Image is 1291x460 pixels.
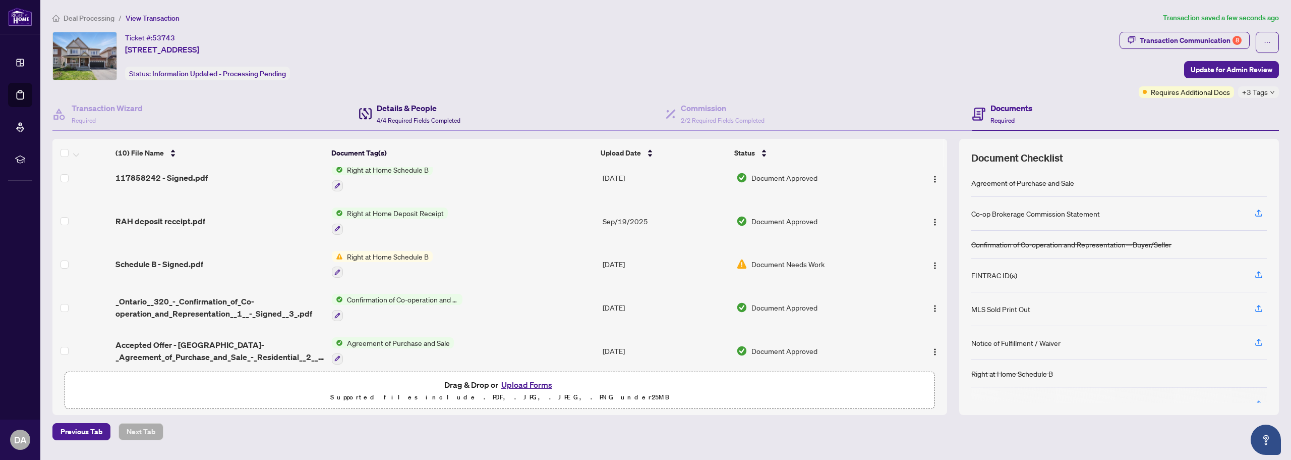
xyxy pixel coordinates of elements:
[111,139,327,167] th: (10) File Name
[730,139,897,167] th: Status
[53,32,116,80] img: IMG-X12314749_1.jpg
[444,378,555,391] span: Drag & Drop or
[52,15,60,22] span: home
[931,348,939,356] img: Logo
[1151,86,1230,97] span: Requires Additional Docs
[332,294,462,321] button: Status IconConfirmation of Co-operation and Representation—Buyer/Seller
[343,337,454,348] span: Agreement of Purchase and Sale
[734,147,755,159] span: Status
[125,43,199,56] span: [STREET_ADDRESS]
[751,302,817,313] span: Document Approved
[927,170,943,186] button: Logo
[64,14,114,23] span: Deal Processing
[72,102,143,114] h4: Transaction Wizard
[377,117,460,124] span: 4/4 Required Fields Completed
[377,102,460,114] h4: Details & People
[971,177,1074,188] div: Agreement of Purchase and Sale
[931,304,939,313] img: Logo
[327,139,597,167] th: Document Tag(s)
[115,339,324,363] span: Accepted Offer - [GEOGRAPHIC_DATA]-_Agreement_of_Purchase_and_Sale_-_Residential__2__-_Signed__1_...
[1140,32,1242,48] div: Transaction Communication
[125,32,175,43] div: Ticket #:
[1120,32,1250,49] button: Transaction Communication8
[681,117,765,124] span: 2/2 Required Fields Completed
[343,251,433,262] span: Right at Home Schedule B
[119,12,122,24] li: /
[990,117,1015,124] span: Required
[971,239,1171,250] div: Confirmation of Co-operation and Representation—Buyer/Seller
[751,216,817,227] span: Document Approved
[931,175,939,183] img: Logo
[971,151,1063,165] span: Document Checklist
[1191,62,1272,78] span: Update for Admin Review
[1163,12,1279,24] article: Transaction saved a few seconds ago
[125,67,290,80] div: Status:
[332,208,448,235] button: Status IconRight at Home Deposit Receipt
[751,172,817,183] span: Document Approved
[115,147,164,159] span: (10) File Name
[599,286,732,329] td: [DATE]
[597,139,730,167] th: Upload Date
[1264,39,1271,46] span: ellipsis
[736,259,747,270] img: Document Status
[126,14,180,23] span: View Transaction
[332,251,433,278] button: Status IconRight at Home Schedule B
[152,69,286,78] span: Information Updated - Processing Pending
[599,199,732,243] td: Sep/19/2025
[736,345,747,356] img: Document Status
[152,33,175,42] span: 53743
[1251,425,1281,455] button: Open asap
[931,262,939,270] img: Logo
[601,147,641,159] span: Upload Date
[332,337,454,365] button: Status IconAgreement of Purchase and Sale
[61,424,102,440] span: Previous Tab
[971,368,1053,379] div: Right at Home Schedule B
[927,343,943,359] button: Logo
[343,294,462,305] span: Confirmation of Co-operation and Representation—Buyer/Seller
[343,208,448,219] span: Right at Home Deposit Receipt
[751,345,817,356] span: Document Approved
[52,423,110,440] button: Previous Tab
[751,259,825,270] span: Document Needs Work
[8,8,32,26] img: logo
[332,164,433,191] button: Status IconRight at Home Schedule B
[736,216,747,227] img: Document Status
[72,117,96,124] span: Required
[599,329,732,373] td: [DATE]
[115,295,324,320] span: _Ontario__320_-_Confirmation_of_Co-operation_and_Representation__1__-_Signed__3_.pdf
[14,433,27,447] span: DA
[332,337,343,348] img: Status Icon
[343,164,433,175] span: Right at Home Schedule B
[927,299,943,316] button: Logo
[599,156,732,199] td: [DATE]
[1270,90,1275,95] span: down
[65,372,934,410] span: Drag & Drop orUpload FormsSupported files include .PDF, .JPG, .JPEG, .PNG under25MB
[971,270,1017,281] div: FINTRAC ID(s)
[681,102,765,114] h4: Commission
[115,172,208,184] span: 117858242 - Signed.pdf
[332,164,343,175] img: Status Icon
[927,256,943,272] button: Logo
[736,172,747,183] img: Document Status
[119,423,163,440] button: Next Tab
[332,208,343,219] img: Status Icon
[332,251,343,262] img: Status Icon
[115,215,205,227] span: RAH deposit receipt.pdf
[736,302,747,313] img: Document Status
[1184,61,1279,78] button: Update for Admin Review
[332,294,343,305] img: Status Icon
[1242,86,1268,98] span: +3 Tags
[971,303,1030,315] div: MLS Sold Print Out
[599,243,732,286] td: [DATE]
[498,378,555,391] button: Upload Forms
[990,102,1032,114] h4: Documents
[927,213,943,229] button: Logo
[1233,36,1242,45] div: 8
[71,391,928,403] p: Supported files include .PDF, .JPG, .JPEG, .PNG under 25 MB
[971,208,1100,219] div: Co-op Brokerage Commission Statement
[115,258,203,270] span: Schedule B - Signed.pdf
[931,218,939,226] img: Logo
[971,337,1061,348] div: Notice of Fulfillment / Waiver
